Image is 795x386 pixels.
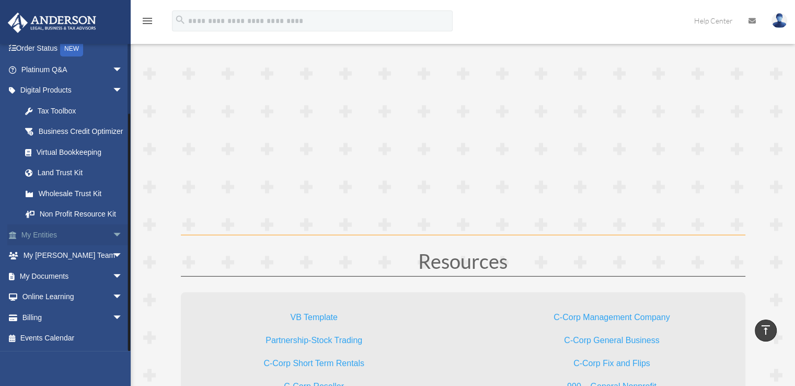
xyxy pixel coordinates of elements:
[5,13,99,33] img: Anderson Advisors Platinum Portal
[37,166,125,179] div: Land Trust Kit
[60,41,83,56] div: NEW
[37,125,125,138] div: Business Credit Optimizer
[112,224,133,246] span: arrow_drop_down
[7,307,139,328] a: Billingarrow_drop_down
[771,13,787,28] img: User Pic
[37,187,125,200] div: Wholesale Trust Kit
[573,359,650,373] a: C-Corp Fix and Flips
[15,163,139,184] a: Land Trust Kit
[141,18,154,27] a: menu
[112,59,133,81] span: arrow_drop_down
[112,266,133,287] span: arrow_drop_down
[290,313,337,327] a: VB Template
[112,245,133,267] span: arrow_drop_down
[7,328,139,349] a: Events Calendar
[112,307,133,328] span: arrow_drop_down
[7,266,139,287] a: My Documentsarrow_drop_down
[564,336,659,350] a: C-Corp General Business
[7,245,139,266] a: My [PERSON_NAME] Teamarrow_drop_down
[181,251,745,276] h1: Resources
[755,320,777,342] a: vertical_align_top
[37,208,125,221] div: Non Profit Resource Kit
[141,15,154,27] i: menu
[263,359,364,373] a: C-Corp Short Term Rentals
[15,100,139,121] a: Tax Toolbox
[37,105,125,118] div: Tax Toolbox
[554,313,670,327] a: C-Corp Management Company
[112,80,133,101] span: arrow_drop_down
[7,38,139,60] a: Order StatusNEW
[15,204,139,225] a: Non Profit Resource Kit
[37,146,120,159] div: Virtual Bookkeeping
[15,121,139,142] a: Business Credit Optimizer
[175,14,186,26] i: search
[7,287,139,308] a: Online Learningarrow_drop_down
[15,142,133,163] a: Virtual Bookkeeping
[7,224,139,245] a: My Entitiesarrow_drop_down
[7,80,139,101] a: Digital Productsarrow_drop_down
[759,324,772,336] i: vertical_align_top
[15,183,139,204] a: Wholesale Trust Kit
[7,59,139,80] a: Platinum Q&Aarrow_drop_down
[112,287,133,308] span: arrow_drop_down
[266,336,362,350] a: Partnership-Stock Trading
